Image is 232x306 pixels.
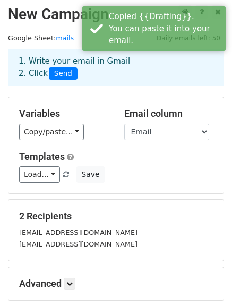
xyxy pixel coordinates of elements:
[49,67,78,80] span: Send
[8,5,224,23] h2: New Campaign
[19,108,108,120] h5: Variables
[109,11,221,47] div: Copied {{Drafting}}. You can paste it into your email.
[8,34,74,42] small: Google Sheet:
[19,124,84,140] a: Copy/paste...
[19,228,138,236] small: [EMAIL_ADDRESS][DOMAIN_NAME]
[56,34,74,42] a: mails
[19,278,213,290] h5: Advanced
[76,166,104,183] button: Save
[11,55,221,80] div: 1. Write your email in Gmail 2. Click
[179,255,232,306] iframe: Chat Widget
[124,108,213,120] h5: Email column
[19,240,138,248] small: [EMAIL_ADDRESS][DOMAIN_NAME]
[19,151,65,162] a: Templates
[19,166,60,183] a: Load...
[19,210,213,222] h5: 2 Recipients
